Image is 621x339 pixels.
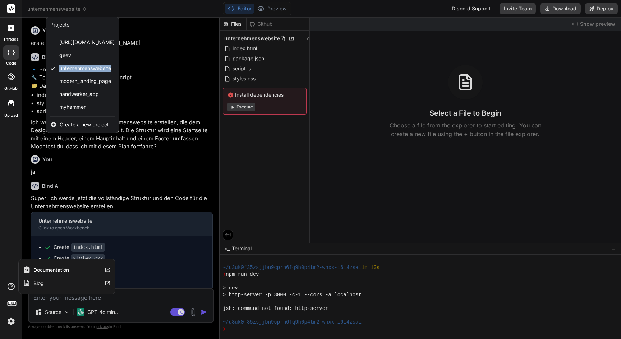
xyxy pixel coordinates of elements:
[59,90,99,98] span: handwerker_app
[33,280,44,287] label: Blog
[6,60,16,66] label: code
[3,36,19,42] label: threads
[33,266,69,274] label: Documentation
[59,39,115,46] span: [URL][DOMAIN_NAME]
[4,112,18,119] label: Upload
[59,78,111,85] span: modern_landing_page
[60,121,109,128] span: Create a new project
[5,315,17,328] img: settings
[19,277,115,290] a: Blog
[19,263,115,277] a: Documentation
[50,21,69,28] div: Projects
[59,52,71,59] span: geev
[59,103,86,111] span: myhammer
[59,65,111,72] span: unternehmenswebsite
[4,85,18,92] label: GitHub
